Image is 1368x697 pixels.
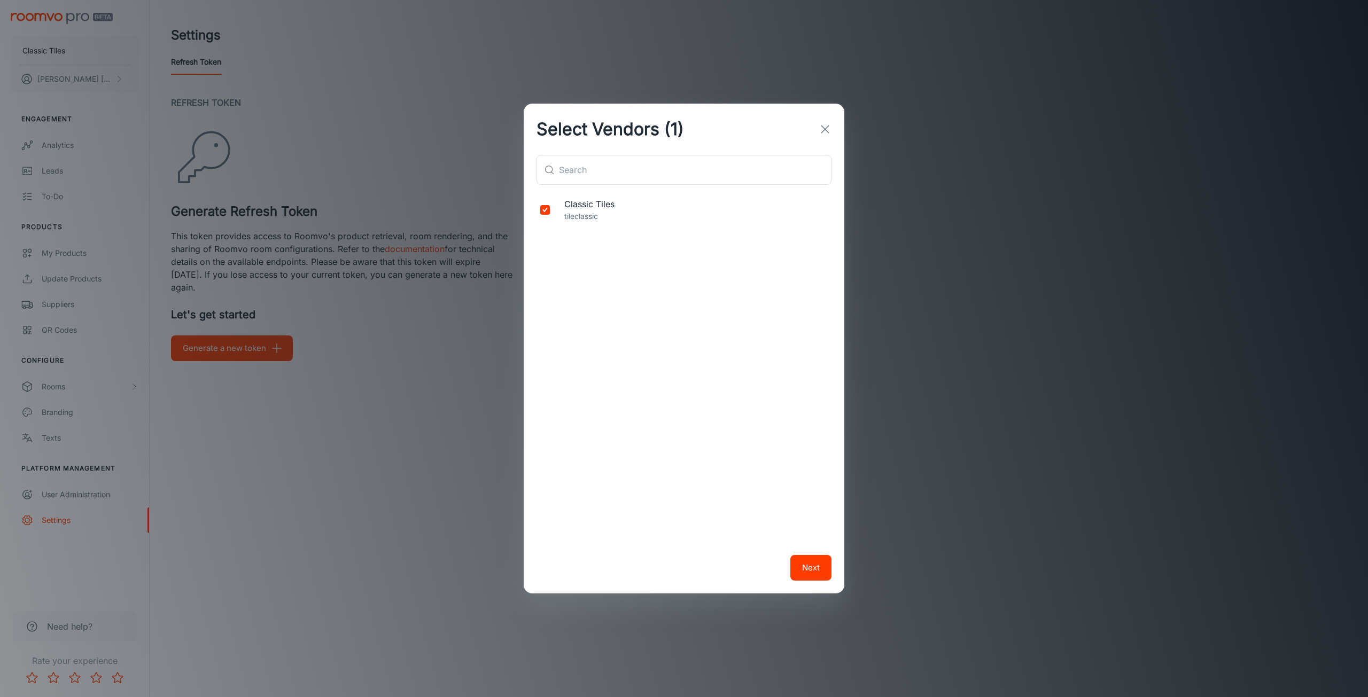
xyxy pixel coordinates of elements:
[790,555,831,581] button: Next
[524,104,697,155] h2: Select Vendors (1)
[524,193,844,226] div: Classic Tilestileclassic
[564,198,827,210] span: Classic Tiles
[559,155,831,185] input: Search
[564,210,827,222] p: tileclassic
